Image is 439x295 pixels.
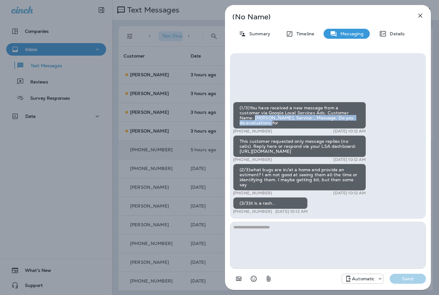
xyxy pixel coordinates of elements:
[275,209,308,214] p: [DATE] 10:12 AM
[233,191,272,196] p: [PHONE_NUMBER]
[337,31,363,36] p: Messaging
[333,191,366,196] p: [DATE] 10:12 AM
[247,272,260,285] button: Select an emoji
[233,135,366,157] div: This customer requested only message replies (no calls). Reply here or respond via your LSA dashb...
[233,157,272,162] p: [PHONE_NUMBER]
[246,31,270,36] p: Summary
[233,102,366,129] div: (1/3)You have received a new message from a customer via Google Local Services Ads. Customer Name...
[333,129,366,134] p: [DATE] 10:12 AM
[232,14,403,19] p: (No Name)
[233,129,272,134] p: [PHONE_NUMBER]
[387,31,405,36] p: Details
[233,209,272,214] p: [PHONE_NUMBER]
[232,272,245,285] button: Add in a premade template
[233,197,308,209] div: (3/3)it is a rash..
[333,157,366,162] p: [DATE] 10:12 AM
[352,276,374,281] p: Automatic
[233,164,366,191] div: (2/3)what bugs are in/at a home and provide an estiment? I am not good at seeing them all the tim...
[293,31,314,36] p: Timeline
